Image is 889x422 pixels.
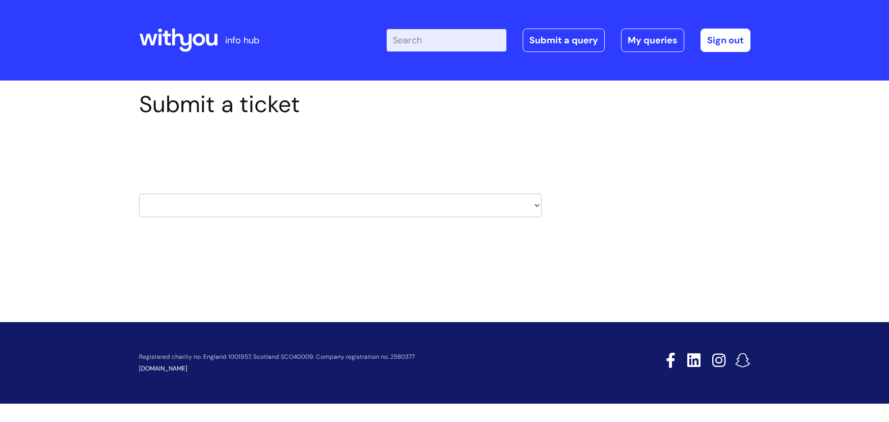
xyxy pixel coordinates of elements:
[701,29,750,52] a: Sign out
[139,91,542,118] h1: Submit a ticket
[523,29,605,52] a: Submit a query
[139,354,594,360] p: Registered charity no. England 1001957, Scotland SCO40009. Company registration no. 2580377
[621,29,684,52] a: My queries
[139,142,542,161] h2: Select issue type
[139,364,187,373] a: [DOMAIN_NAME]
[387,29,750,52] div: | -
[225,32,259,48] p: info hub
[387,29,506,51] input: Search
